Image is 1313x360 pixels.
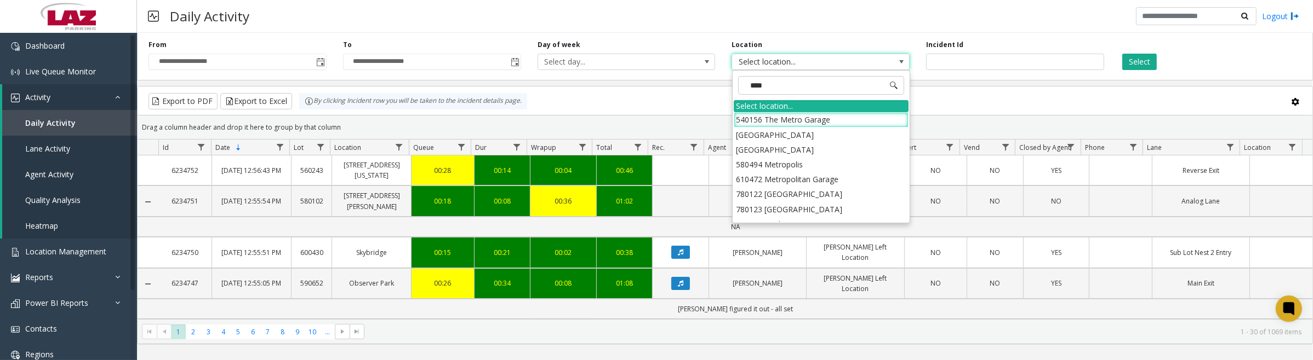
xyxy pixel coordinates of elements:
[371,327,1301,336] kendo-pager-info: 1 - 30 of 1069 items
[294,143,304,152] span: Lot
[171,324,186,339] span: Page 1
[911,196,961,206] a: NO
[734,187,909,201] li: 780122 [GEOGRAPHIC_DATA]
[603,278,646,288] a: 01:08
[716,196,800,206] a: [PERSON_NAME]
[260,324,275,339] span: Page 7
[974,165,1016,176] a: NO
[353,327,362,336] span: Go to the last page
[335,324,350,339] span: Go to the next page
[186,324,201,339] span: Page 2
[537,165,590,176] div: 00:04
[990,196,1000,206] span: NO
[201,324,216,339] span: Page 3
[219,165,284,176] a: [DATE] 12:56:43 PM
[813,242,897,263] a: [PERSON_NAME] Left Location
[219,278,284,288] a: [DATE] 12:55:05 PM
[138,280,159,288] a: Collapse Details
[708,143,726,152] span: Agent
[25,349,54,359] span: Regions
[716,247,800,258] a: [PERSON_NAME]
[1291,10,1299,22] img: logout
[481,247,523,258] a: 00:21
[597,143,613,152] span: Total
[163,143,169,152] span: Id
[1051,166,1061,175] span: YES
[1122,54,1157,70] button: Select
[165,165,205,176] a: 6234752
[25,169,73,179] span: Agent Activity
[813,273,897,294] a: [PERSON_NAME] Left Location
[25,195,81,205] span: Quality Analysis
[1051,196,1061,206] span: NO
[11,299,20,308] img: 'icon'
[1030,196,1083,206] a: NO
[1245,143,1271,152] span: Location
[418,196,467,206] div: 00:18
[298,165,326,176] a: 560243
[990,166,1000,175] span: NO
[1159,196,1243,206] a: Analog Lane
[339,278,404,288] a: Observer Park
[11,42,20,51] img: 'icon'
[1262,10,1299,22] a: Logout
[537,196,590,206] div: 00:36
[998,140,1013,154] a: Vend Filter Menu
[290,324,305,339] span: Page 9
[1223,140,1237,154] a: Lane Filter Menu
[652,143,665,152] span: Rec.
[339,190,404,211] a: [STREET_ADDRESS][PERSON_NAME]
[149,93,218,109] button: Export to PDF
[313,140,328,154] a: Lot Filter Menu
[25,246,106,257] span: Location Management
[911,165,961,176] a: NO
[481,278,523,288] a: 00:34
[531,143,556,152] span: Wrapup
[138,118,1312,137] div: Drag a column header and drop it here to group by that column
[603,165,646,176] a: 00:46
[732,54,874,69] span: Select location...
[1159,247,1243,258] a: Sub Lot Nest 2 Entry
[1051,278,1061,288] span: YES
[575,140,590,154] a: Wrapup Filter Menu
[911,278,961,288] a: NO
[734,202,909,217] li: 780123 [GEOGRAPHIC_DATA]
[1085,143,1105,152] span: Phone
[1285,140,1300,154] a: Location Filter Menu
[11,325,20,334] img: 'icon'
[509,54,521,69] span: Toggle popup
[734,172,909,187] li: 610472 Metropolitan Garage
[603,196,646,206] a: 01:02
[481,165,523,176] div: 00:14
[392,140,407,154] a: Location Filter Menu
[1030,278,1083,288] a: YES
[1020,143,1071,152] span: Closed by Agent
[537,278,590,288] div: 00:08
[734,127,909,142] li: [GEOGRAPHIC_DATA]
[603,247,646,258] a: 00:38
[314,54,326,69] span: Toggle popup
[25,66,96,77] span: Live Queue Monitor
[1159,278,1243,288] a: Main Exit
[246,324,260,339] span: Page 6
[418,165,467,176] a: 00:28
[475,143,487,152] span: Dur
[911,247,961,258] a: NO
[148,3,159,30] img: pageIcon
[298,247,326,258] a: 600430
[2,84,137,110] a: Activity
[25,272,53,282] span: Reports
[220,93,292,109] button: Export to Excel
[974,247,1016,258] a: NO
[11,248,20,257] img: 'icon'
[11,351,20,359] img: 'icon'
[926,40,963,50] label: Incident Id
[165,247,205,258] a: 6234750
[1051,248,1061,257] span: YES
[732,40,762,50] label: Location
[305,324,320,339] span: Page 10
